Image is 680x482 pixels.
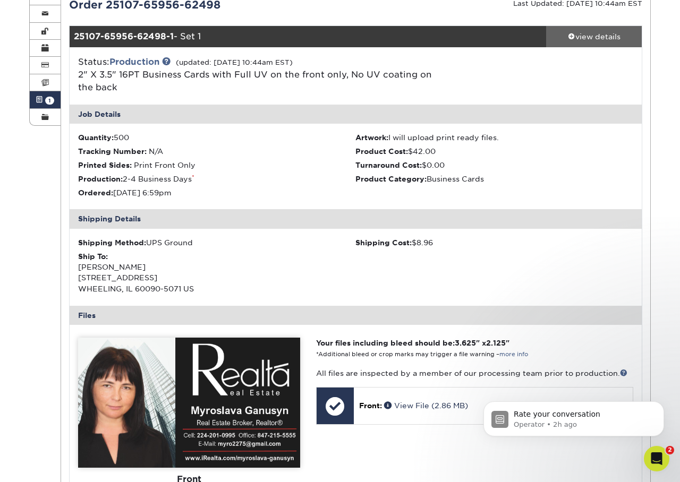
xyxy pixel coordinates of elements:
span: 2.125 [486,339,506,347]
strong: Ordered: [78,188,113,197]
strong: 25107-65956-62498-1 [74,31,174,41]
a: view details [546,26,642,47]
a: Production [109,57,159,67]
div: Job Details [70,105,642,124]
div: UPS Ground [78,237,356,248]
li: $0.00 [355,160,633,170]
strong: Your files including bleed should be: " x " [316,339,509,347]
strong: Shipping Cost: [355,238,412,247]
div: $8.96 [355,237,633,248]
strong: Product Category: [355,175,427,183]
p: All files are inspected by a member of our processing team prior to production. [316,368,633,378]
iframe: Intercom notifications message [467,379,680,453]
iframe: Intercom live chat [644,446,669,471]
strong: Artwork: [355,133,388,142]
div: Files [70,306,642,325]
strong: Shipping Method: [78,238,146,247]
strong: Ship To: [78,252,108,261]
a: 2" X 3.5" 16PT Business Cards with Full UV on the front only, No UV coating on the back [78,70,432,92]
span: 2 [666,446,674,454]
li: Business Cards [355,174,633,184]
div: view details [546,31,642,42]
strong: Tracking Number: [78,147,147,156]
li: I will upload print ready files. [355,132,633,143]
span: Front: [359,401,382,410]
li: 500 [78,132,356,143]
strong: Production: [78,175,123,183]
span: 1 [45,97,54,105]
small: *Additional bleed or crop marks may trigger a file warning – [316,351,528,358]
a: more info [499,351,528,358]
small: (updated: [DATE] 10:44am EST) [176,58,293,66]
div: Status: [70,56,451,94]
a: View File (2.86 MB) [384,401,468,410]
li: [DATE] 6:59pm [78,187,356,198]
span: Print Front Only [134,161,195,169]
strong: Product Cost: [355,147,408,156]
div: - Set 1 [70,26,547,47]
a: 1 [30,91,61,108]
strong: Printed Sides: [78,161,132,169]
div: Shipping Details [70,209,642,228]
span: 3.625 [455,339,476,347]
strong: Quantity: [78,133,114,142]
div: [PERSON_NAME] [STREET_ADDRESS] WHEELING, IL 60090-5071 US [78,251,356,295]
span: N/A [149,147,163,156]
strong: Turnaround Cost: [355,161,422,169]
li: $42.00 [355,146,633,157]
li: 2-4 Business Days [78,174,356,184]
